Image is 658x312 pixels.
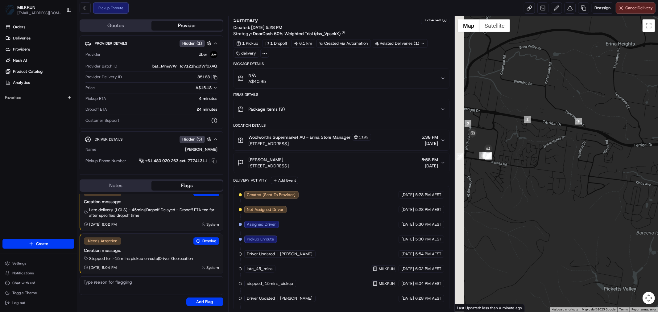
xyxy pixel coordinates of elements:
span: Price [85,85,95,91]
div: 1 Dropoff [263,39,290,48]
span: Hidden ( 5 ) [182,137,202,142]
span: Provider Details [95,41,127,46]
button: Map camera controls [643,292,655,304]
span: Dropoff ETA [85,107,107,112]
span: Created (Sent To Provider) [247,192,296,198]
button: Notifications [2,269,74,277]
div: 2 [524,116,531,123]
div: 3 [465,120,471,127]
span: Uber [199,52,208,57]
div: Items Details [234,92,449,97]
button: Create [2,239,74,249]
button: Package Items (9) [234,99,449,119]
button: Hidden (1) [180,39,213,47]
div: 15 [479,152,486,159]
span: Log out [12,300,25,305]
button: [EMAIL_ADDRESS][DOMAIN_NAME] [17,10,61,15]
span: Map data ©2025 Google [582,308,615,311]
button: Quotes [80,21,151,31]
a: Analytics [2,78,77,88]
button: Toggle fullscreen view [643,19,655,32]
button: Driver DetailsHidden (5) [85,134,218,144]
span: Reassign [594,5,610,11]
span: [DATE] [401,281,414,286]
span: +61 480 020 263 ext. 77741311 [145,158,207,164]
div: Delivery Activity [234,178,267,183]
span: [PERSON_NAME] [280,251,313,257]
span: 1192 [359,135,369,140]
div: Related Deliveries (1) [372,39,428,48]
button: Show satellite imagery [479,19,510,32]
span: 5:28 PM AEST [415,192,441,198]
span: Chat with us! [12,281,35,285]
span: [PERSON_NAME] [249,157,283,163]
div: Strategy: [234,31,346,37]
span: Orders [13,24,25,30]
img: MILKRUN [5,5,15,15]
span: 6:04 PM AEST [415,281,441,286]
span: Not Assigned Driver [247,207,284,212]
span: Toggle Theme [12,290,37,295]
span: Provider Delivery ID [85,74,122,80]
span: [DATE] [401,251,414,257]
div: Location Details [234,123,449,128]
button: MILKRUN [373,281,395,286]
span: Driver Updated [247,296,275,301]
span: [DATE] [401,266,414,272]
span: 5:58 PM [421,157,438,163]
span: bat_MmsVWTTcV121hZpfWf0XAQ [152,64,217,69]
a: Open this area in Google Maps (opens a new window) [456,304,477,312]
div: Creation message: [84,247,219,253]
span: [DATE] [401,222,414,227]
span: 6:02 PM AEST [415,266,441,272]
span: Settings [12,261,26,266]
span: Analytics [13,80,30,85]
button: Log out [2,298,74,307]
a: DoorDash 60% Weighted Trial (dss_VpsckX) [253,31,346,37]
span: System [207,222,219,227]
button: MILKRUN [17,4,35,10]
span: Create [36,241,48,247]
span: [DATE] [401,236,414,242]
div: Package Details [234,61,449,66]
a: Nash AI [2,55,77,65]
span: Customer Support [85,118,119,123]
span: [DATE] 5:28 PM [251,25,283,30]
button: Keyboard shortcuts [552,307,578,312]
button: Show street map [458,19,479,32]
span: Product Catalog [13,69,43,74]
span: [DATE] [401,207,414,212]
span: [DATE] 6:02 PM [89,222,117,227]
span: Assigned Driver [247,222,276,227]
span: 5:28 PM AEST [415,207,441,212]
span: [STREET_ADDRESS] [249,163,289,169]
button: CancelDelivery [616,2,656,14]
button: MILKRUN [373,266,395,271]
div: delivery [234,49,259,58]
button: N/AA$40.95 [234,68,449,88]
span: Pickup Enroute [247,236,274,242]
div: Creation message: [84,199,219,205]
button: Provider [151,21,223,31]
div: 1 Pickup [234,39,261,48]
a: Report a map error [631,308,656,311]
span: MILKRUN [379,281,395,286]
span: [DATE] [401,192,414,198]
button: Provider DetailsHidden (1) [85,38,218,48]
div: [PERSON_NAME] [99,147,217,152]
div: Needs Attention [84,237,121,245]
span: late_45_mins [247,266,273,272]
span: [DATE] [401,296,414,301]
div: Last Updated: less than a minute ago [455,304,525,312]
span: Package Items ( 9 ) [249,106,285,112]
span: Cancel Delivery [625,5,653,11]
button: MILKRUNMILKRUN[EMAIL_ADDRESS][DOMAIN_NAME] [2,2,64,17]
div: 4 minutes [109,96,217,101]
span: Driver Updated [247,251,275,257]
span: 5:30 PM AEST [415,236,441,242]
span: Pickup Phone Number [85,158,126,164]
span: Providers [13,47,30,52]
button: Notes [80,181,151,191]
span: Stopped for >15 mins pickup enroute | Driver Geolocation [89,256,193,261]
div: 16 [485,152,492,159]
